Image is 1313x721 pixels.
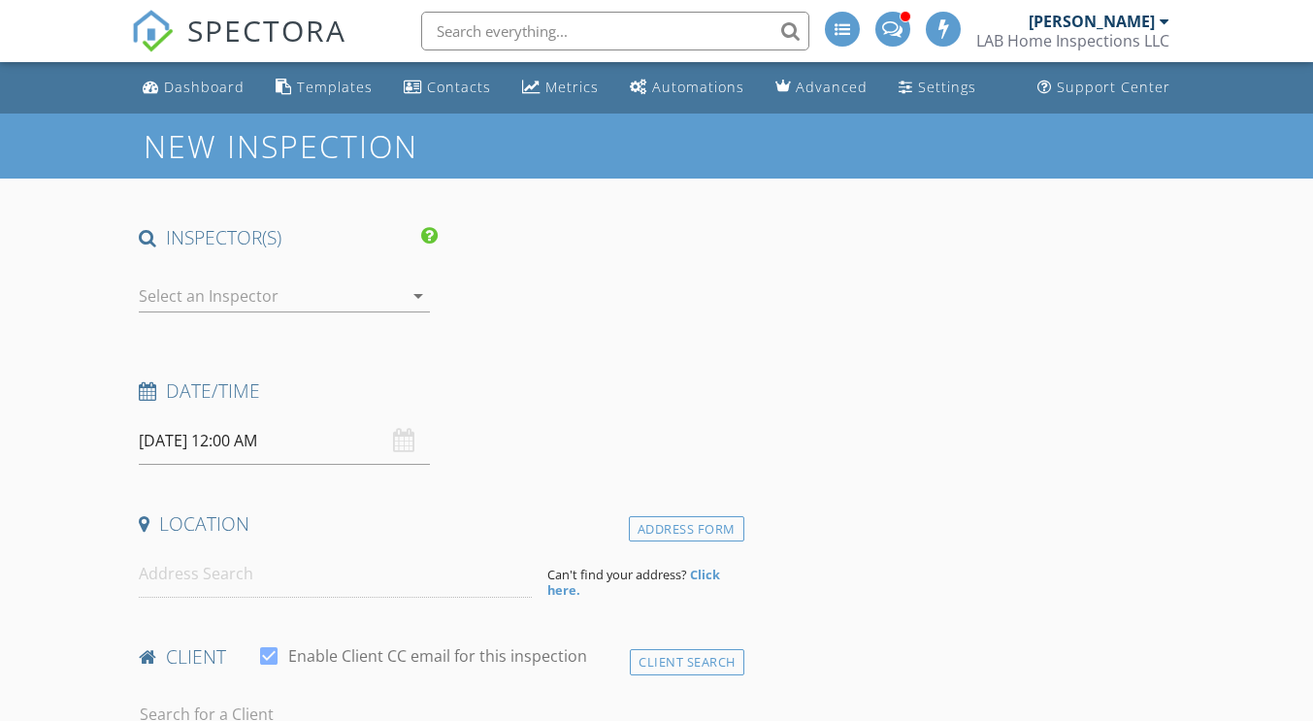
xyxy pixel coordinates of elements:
[139,550,532,598] input: Address Search
[427,78,491,96] div: Contacts
[268,70,380,106] a: Templates
[139,417,430,465] input: Select date
[1029,12,1155,31] div: [PERSON_NAME]
[976,31,1169,50] div: LAB Home Inspections LLC
[139,511,736,537] h4: Location
[796,78,868,96] div: Advanced
[1030,70,1178,106] a: Support Center
[545,78,599,96] div: Metrics
[297,78,373,96] div: Templates
[514,70,607,106] a: Metrics
[164,78,245,96] div: Dashboard
[891,70,984,106] a: Settings
[139,225,438,250] h4: INSPECTOR(S)
[421,12,809,50] input: Search everything...
[135,70,252,106] a: Dashboard
[1057,78,1170,96] div: Support Center
[547,566,720,599] strong: Click here.
[131,26,346,67] a: SPECTORA
[187,10,346,50] span: SPECTORA
[407,284,430,308] i: arrow_drop_down
[547,566,687,583] span: Can't find your address?
[131,10,174,52] img: The Best Home Inspection Software - Spectora
[139,644,736,670] h4: client
[396,70,499,106] a: Contacts
[622,70,752,106] a: Automations (Advanced)
[652,78,744,96] div: Automations
[288,646,587,666] label: Enable Client CC email for this inspection
[768,70,875,106] a: Advanced
[629,516,744,542] div: Address Form
[144,129,574,163] h1: New Inspection
[918,78,976,96] div: Settings
[139,378,736,404] h4: Date/Time
[630,649,744,675] div: Client Search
